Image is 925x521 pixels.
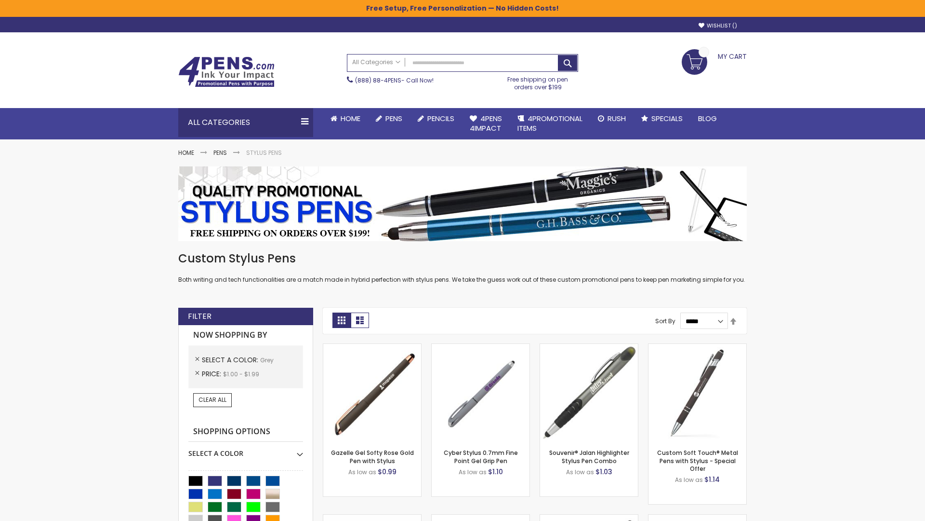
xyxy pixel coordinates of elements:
[378,467,396,477] span: $0.99
[427,113,454,123] span: Pencils
[498,72,579,91] div: Free shipping on pen orders over $199
[198,396,226,404] span: Clear All
[385,113,402,123] span: Pens
[355,76,401,84] a: (888) 88-4PENS
[193,393,232,407] a: Clear All
[540,343,638,352] a: Souvenir® Jalan Highlighter Stylus Pen Combo-Grey
[213,149,227,157] a: Pens
[355,76,434,84] span: - Call Now!
[540,344,638,442] img: Souvenir® Jalan Highlighter Stylus Pen Combo-Grey
[634,108,690,129] a: Specials
[332,313,351,328] strong: Grid
[348,468,376,476] span: As low as
[347,55,405,70] a: All Categories
[368,108,410,129] a: Pens
[323,343,421,352] a: Gazelle Gel Softy Rose Gold Pen with Stylus-Grey
[690,108,725,129] a: Blog
[651,113,683,123] span: Specials
[566,468,594,476] span: As low as
[704,475,720,484] span: $1.14
[459,468,487,476] span: As low as
[223,370,259,378] span: $1.00 - $1.99
[178,251,747,284] div: Both writing and tech functionalities are a match made in hybrid perfection with stylus pens. We ...
[188,422,303,442] strong: Shopping Options
[595,467,612,477] span: $1.03
[432,344,529,442] img: Cyber Stylus 0.7mm Fine Point Gel Grip Pen-Grey
[675,476,703,484] span: As low as
[699,22,737,29] a: Wishlist
[470,113,502,133] span: 4Pens 4impact
[178,251,747,266] h1: Custom Stylus Pens
[410,108,462,129] a: Pencils
[341,113,360,123] span: Home
[331,449,414,465] a: Gazelle Gel Softy Rose Gold Pen with Stylus
[517,113,582,133] span: 4PROMOTIONAL ITEMS
[432,343,529,352] a: Cyber Stylus 0.7mm Fine Point Gel Grip Pen-Grey
[608,113,626,123] span: Rush
[178,108,313,137] div: All Categories
[698,113,717,123] span: Blog
[323,344,421,442] img: Gazelle Gel Softy Rose Gold Pen with Stylus-Grey
[444,449,518,465] a: Cyber Stylus 0.7mm Fine Point Gel Grip Pen
[178,166,747,241] img: Stylus Pens
[648,344,746,442] img: Custom Soft Touch® Metal Pens with Stylus-Grey
[648,343,746,352] a: Custom Soft Touch® Metal Pens with Stylus-Grey
[246,149,282,157] strong: Stylus Pens
[590,108,634,129] a: Rush
[188,442,303,458] div: Select A Color
[352,58,400,66] span: All Categories
[549,449,629,465] a: Souvenir® Jalan Highlighter Stylus Pen Combo
[510,108,590,139] a: 4PROMOTIONALITEMS
[202,355,260,365] span: Select A Color
[657,449,738,472] a: Custom Soft Touch® Metal Pens with Stylus - Special Offer
[202,369,223,379] span: Price
[178,149,194,157] a: Home
[178,56,275,87] img: 4Pens Custom Pens and Promotional Products
[462,108,510,139] a: 4Pens4impact
[188,325,303,345] strong: Now Shopping by
[655,317,675,325] label: Sort By
[323,108,368,129] a: Home
[488,467,503,477] span: $1.10
[260,356,274,364] span: Grey
[188,311,211,322] strong: Filter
